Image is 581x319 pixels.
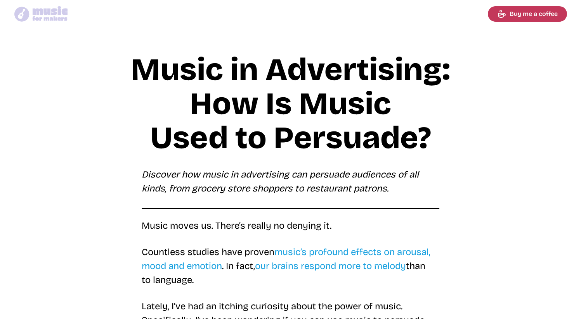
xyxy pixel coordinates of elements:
[142,247,430,271] a: music’s profound effects on arousal, mood and emotion
[142,169,419,194] em: Discover how music in advertising can persuade audiences of all kinds, from grocery store shopper...
[104,53,477,155] h1: Music in Advertising: How Is Music Used to Persuade?
[142,219,440,233] p: Music moves us. There’s really no denying it.
[142,245,440,287] p: Countless studies have proven . In fact, than to language.
[255,260,406,271] a: our brains respond more to melody
[488,6,567,22] a: Buy me a coffee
